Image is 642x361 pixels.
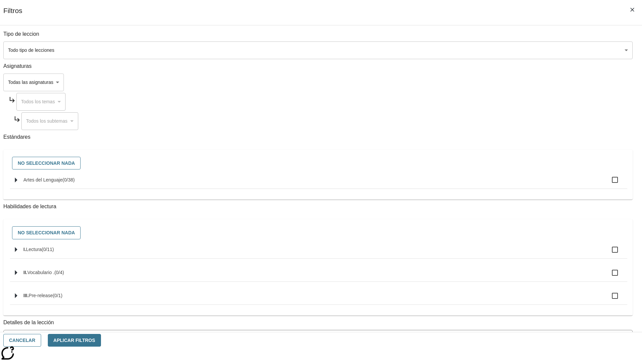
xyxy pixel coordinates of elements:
button: Cancelar [3,334,41,347]
span: Lectura [26,247,42,252]
div: Seleccione un tipo de lección [3,41,633,59]
span: Pre-release [29,293,53,298]
p: Habilidades de lectura [3,203,633,211]
p: Tipo de leccion [3,30,633,38]
div: Seleccione una Asignatura [16,93,66,111]
p: Asignaturas [3,63,633,70]
p: Detalles de la lección [3,319,633,327]
span: Vocabulario . [27,270,55,275]
ul: Seleccione habilidades [10,241,627,310]
button: No seleccionar nada [12,157,81,170]
span: III. [23,293,29,298]
div: La Actividad cubre los factores a considerar para el ajuste automático del lexile [4,330,632,345]
button: Aplicar Filtros [48,334,101,347]
div: Seleccione habilidades [9,225,627,241]
span: I. [23,247,26,252]
ul: Seleccione estándares [10,171,627,194]
span: Artes del Lenguaje [23,177,63,183]
div: Seleccione estándares [9,155,627,171]
button: Cerrar los filtros del Menú lateral [625,3,639,17]
span: 0 estándares seleccionados/11 estándares en grupo [41,247,54,252]
span: 0 estándares seleccionados/38 estándares en grupo [63,177,75,183]
span: 0 estándares seleccionados/1 estándares en grupo [53,293,63,298]
span: 0 estándares seleccionados/4 estándares en grupo [55,270,64,275]
div: Seleccione una Asignatura [3,74,64,91]
h1: Filtros [3,7,22,25]
div: Seleccione una Asignatura [21,112,78,130]
button: No seleccionar nada [12,226,81,239]
p: Estándares [3,133,633,141]
span: II. [23,270,27,275]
